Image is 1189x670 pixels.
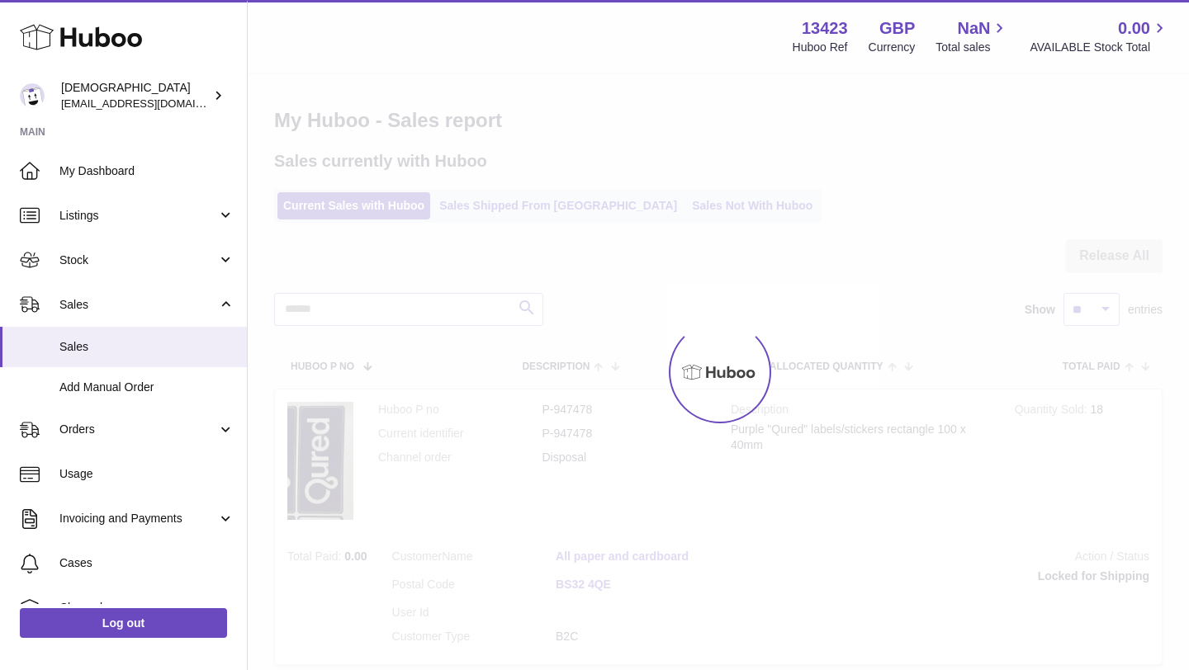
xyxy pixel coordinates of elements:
[1030,17,1169,55] a: 0.00 AVAILABLE Stock Total
[59,555,234,571] span: Cases
[59,511,217,526] span: Invoicing and Payments
[802,17,848,40] strong: 13423
[59,466,234,482] span: Usage
[957,17,990,40] span: NaN
[59,422,217,437] span: Orders
[1118,17,1150,40] span: 0.00
[20,608,227,638] a: Log out
[59,339,234,355] span: Sales
[59,163,234,179] span: My Dashboard
[61,97,243,110] span: [EMAIL_ADDRESS][DOMAIN_NAME]
[936,17,1009,55] a: NaN Total sales
[869,40,916,55] div: Currency
[936,40,1009,55] span: Total sales
[793,40,848,55] div: Huboo Ref
[59,600,234,616] span: Channels
[61,80,210,111] div: [DEMOGRAPHIC_DATA]
[59,252,217,268] span: Stock
[1030,40,1169,55] span: AVAILABLE Stock Total
[20,83,45,108] img: olgazyuz@outlook.com
[59,380,234,395] span: Add Manual Order
[879,17,915,40] strong: GBP
[59,297,217,313] span: Sales
[59,208,217,224] span: Listings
